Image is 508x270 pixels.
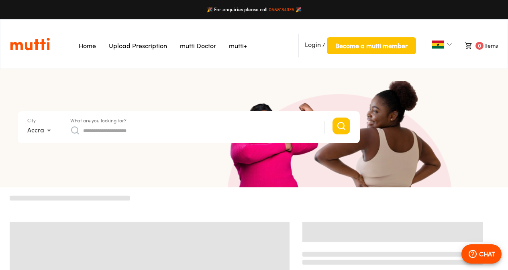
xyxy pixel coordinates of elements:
[475,42,484,50] span: 0
[70,118,126,123] label: What are you looking for?
[335,40,408,51] span: Become a mutti member
[333,118,350,134] button: Search
[269,6,294,12] a: 0558134375
[305,41,321,49] span: Login
[432,41,444,49] img: Ghana
[479,249,495,259] p: CHAT
[180,42,216,50] a: Navigates to mutti doctor website
[229,42,247,50] a: Navigates to mutti+ page
[109,42,167,50] a: Navigates to Prescription Upload Page
[461,244,502,264] button: CHAT
[27,118,36,123] label: City
[10,37,50,51] a: Link on the logo navigates to HomePage
[447,42,452,47] img: Dropdown
[10,37,50,51] img: Logo
[327,37,416,54] button: Become a mutti member
[298,34,416,57] li: /
[458,39,498,53] li: Items
[79,42,96,50] a: Navigates to Home Page
[27,124,54,137] div: Accra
